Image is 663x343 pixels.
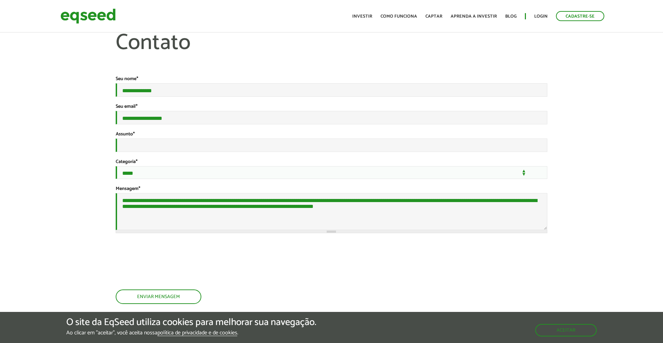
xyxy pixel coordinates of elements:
label: Seu nome [116,77,138,82]
label: Seu email [116,104,137,109]
a: Investir [352,14,372,19]
a: Login [534,14,548,19]
a: Cadastre-se [556,11,604,21]
span: Este campo é obrigatório. [133,130,135,138]
label: Mensagem [116,187,140,191]
h1: Contato [116,31,547,76]
a: Blog [505,14,517,19]
label: Assunto [116,132,135,137]
iframe: reCAPTCHA [116,247,221,274]
a: Aprenda a investir [451,14,497,19]
span: Este campo é obrigatório. [136,75,138,83]
button: Enviar mensagem [116,289,201,304]
h5: O site da EqSeed utiliza cookies para melhorar sua navegação. [66,317,316,328]
p: Ao clicar em "aceitar", você aceita nossa . [66,330,316,336]
span: Este campo é obrigatório. [138,185,140,193]
span: Este campo é obrigatório. [136,158,137,166]
img: EqSeed [60,7,116,25]
span: Este campo é obrigatório. [136,103,137,111]
label: Categoria [116,160,137,164]
a: política de privacidade e de cookies [157,330,237,336]
button: Aceitar [535,324,597,336]
a: Como funciona [381,14,417,19]
a: Captar [425,14,442,19]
